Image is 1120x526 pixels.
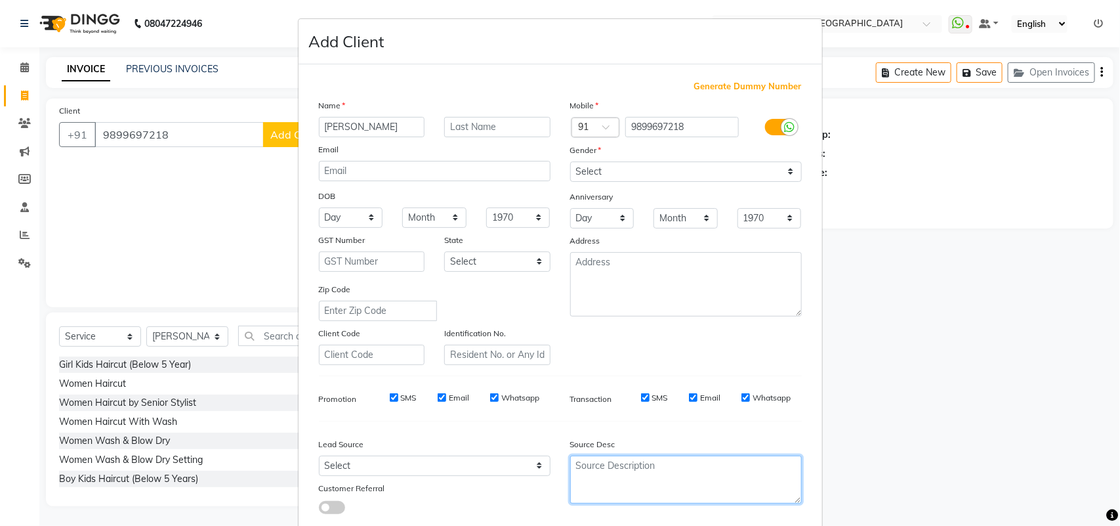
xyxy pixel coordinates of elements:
input: Client Code [319,345,425,365]
label: Lead Source [319,439,364,450]
input: Last Name [444,117,550,137]
input: Enter Zip Code [319,301,437,321]
label: Zip Code [319,284,351,296]
label: Customer Referral [319,483,385,494]
label: Whatsapp [501,392,539,404]
label: Name [319,100,346,112]
label: Source Desc [570,439,615,450]
span: Generate Dummy Number [694,80,802,93]
label: Whatsapp [753,392,791,404]
label: Anniversary [570,191,613,203]
label: GST Number [319,234,365,246]
label: State [444,234,463,246]
label: Gender [570,144,602,156]
label: Email [319,144,339,156]
label: Identification No. [444,328,506,340]
label: DOB [319,190,336,202]
label: Promotion [319,393,357,405]
h4: Add Client [309,30,384,53]
label: Mobile [570,100,599,112]
label: SMS [652,392,668,404]
label: Email [700,392,720,404]
label: Client Code [319,328,361,340]
input: Email [319,161,550,181]
label: SMS [401,392,417,404]
input: Resident No. or Any Id [444,345,550,365]
label: Address [570,235,600,247]
input: GST Number [319,252,425,272]
input: Mobile [625,117,739,137]
label: Transaction [570,393,612,405]
input: First Name [319,117,425,137]
label: Email [449,392,469,404]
